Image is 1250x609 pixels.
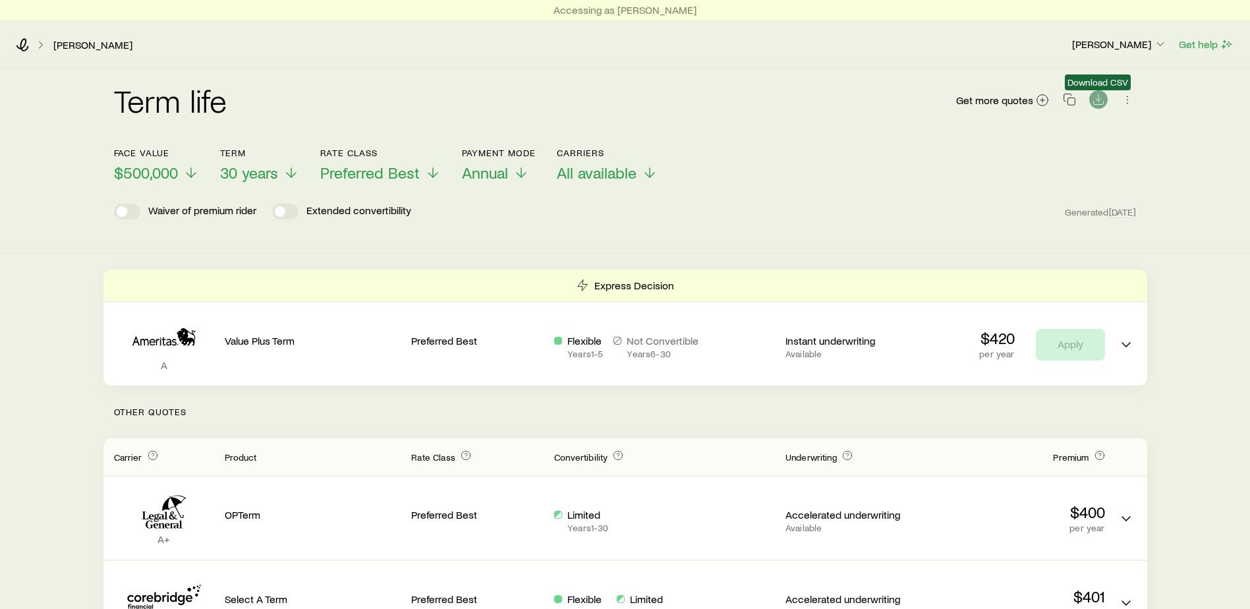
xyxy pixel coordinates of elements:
[1072,38,1167,51] p: [PERSON_NAME]
[627,349,698,359] p: Years 6 - 30
[103,386,1147,438] p: Other Quotes
[557,163,637,182] span: All available
[320,148,441,158] p: Rate Class
[928,587,1105,606] p: $401
[225,508,401,521] p: OPTerm
[220,163,278,182] span: 30 years
[148,204,256,219] p: Waiver of premium rider
[1109,206,1137,218] span: [DATE]
[1089,96,1108,108] a: Download CSV
[114,451,142,463] span: Carrier
[928,523,1105,533] p: per year
[627,334,698,347] p: Not Convertible
[785,334,918,347] p: Instant underwriting
[956,95,1033,105] span: Get more quotes
[567,593,606,606] p: Flexible
[785,593,918,606] p: Accelerated underwriting
[979,349,1014,359] p: per year
[462,148,536,158] p: Payment Mode
[554,3,696,16] p: Accessing as [PERSON_NAME]
[557,148,658,158] p: Carriers
[785,508,918,521] p: Accelerated underwriting
[411,334,544,347] p: Preferred Best
[567,349,603,359] p: Years 1 - 5
[114,533,214,546] p: A+
[225,451,257,463] span: Product
[1178,37,1234,52] button: Get help
[785,523,918,533] p: Available
[928,503,1105,521] p: $400
[979,329,1014,347] p: $420
[1053,451,1089,463] span: Premium
[594,279,674,292] p: Express Decision
[114,84,227,116] h2: Term life
[1036,329,1105,361] button: Apply
[225,334,401,347] p: Value Plus Term
[567,523,608,533] p: Years 1 - 30
[411,593,544,606] p: Preferred Best
[114,148,199,158] p: Face value
[785,349,918,359] p: Available
[320,163,420,182] span: Preferred Best
[411,508,544,521] p: Preferred Best
[1065,206,1136,218] span: Generated
[320,148,441,183] button: Rate ClassPreferred Best
[567,508,608,521] p: Limited
[554,451,608,463] span: Convertibility
[557,148,658,183] button: CarriersAll available
[220,148,299,183] button: Term30 years
[462,163,508,182] span: Annual
[462,148,536,183] button: Payment ModeAnnual
[1071,37,1168,53] button: [PERSON_NAME]
[630,593,674,606] p: Limited
[114,359,214,372] p: A
[567,334,603,347] p: Flexible
[225,593,401,606] p: Select A Term
[103,270,1147,386] div: Term quotes
[53,39,133,51] a: [PERSON_NAME]
[220,148,299,158] p: Term
[114,163,178,182] span: $500,000
[411,451,455,463] span: Rate Class
[114,148,199,183] button: Face value$500,000
[306,204,411,219] p: Extended convertibility
[955,93,1050,108] a: Get more quotes
[785,451,837,463] span: Underwriting
[1067,77,1128,88] span: Download CSV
